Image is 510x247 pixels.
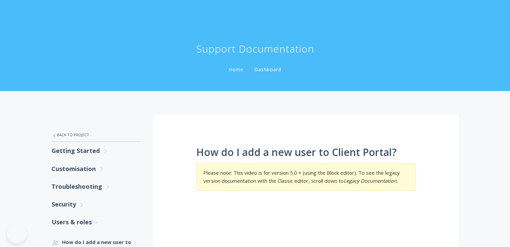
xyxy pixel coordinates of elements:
[253,66,283,73] a: Dashboard
[7,224,27,244] iframe: Toggle Customer Support
[52,142,140,160] a: Getting Started
[196,163,416,191] section: Please note: This video is for version 5.0 + (using the Block editor). To see the legacy version ...
[52,128,140,142] a: Back to Project
[196,147,416,158] h1: How do I add a new user to Client Portal?
[52,213,140,231] a: Users & roles
[52,178,140,195] a: Troubleshooting
[344,177,398,184] em: Legacy Documentation.
[196,42,314,56] h1: Support Documentation
[52,160,140,178] a: Customisation
[52,195,140,213] a: Security
[227,66,245,73] a: Home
